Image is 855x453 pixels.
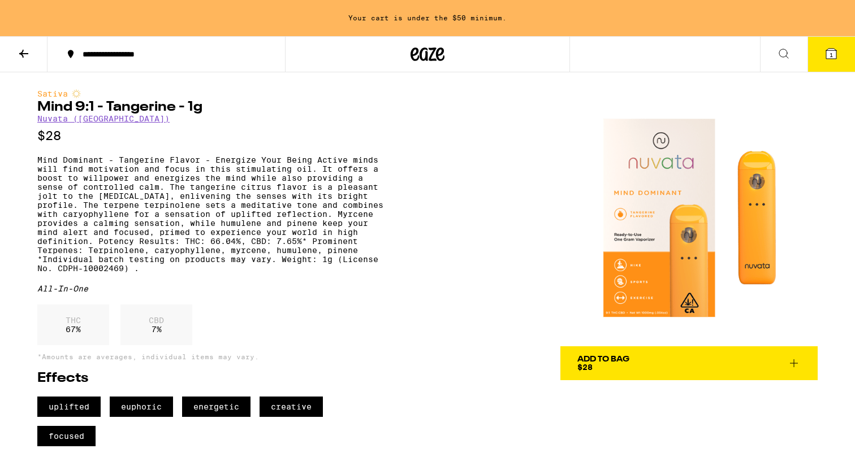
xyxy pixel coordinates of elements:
[577,355,629,363] div: Add To Bag
[37,89,388,98] div: Sativa
[560,89,818,346] img: Nuvata (CA) - Mind 9:1 - Tangerine - 1g
[260,397,323,417] span: creative
[37,304,109,345] div: 67 %
[120,304,192,345] div: 7 %
[807,37,855,72] button: 1
[37,372,388,385] h2: Effects
[66,316,81,325] p: THC
[182,397,251,417] span: energetic
[830,51,833,58] span: 1
[37,101,388,114] h1: Mind 9:1 - Tangerine - 1g
[37,353,388,360] p: *Amounts are averages, individual items may vary.
[37,129,388,143] p: $28
[37,426,96,446] span: focused
[149,316,164,325] p: CBD
[37,284,388,293] div: All-In-One
[72,89,81,98] img: sativaColor.svg
[37,155,388,273] p: Mind Dominant - Tangerine Flavor - Energize Your Being Active minds will find motivation and focu...
[560,346,818,380] button: Add To Bag$28
[37,397,101,417] span: uplifted
[577,363,593,372] span: $28
[37,114,170,123] a: Nuvata ([GEOGRAPHIC_DATA])
[110,397,173,417] span: euphoric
